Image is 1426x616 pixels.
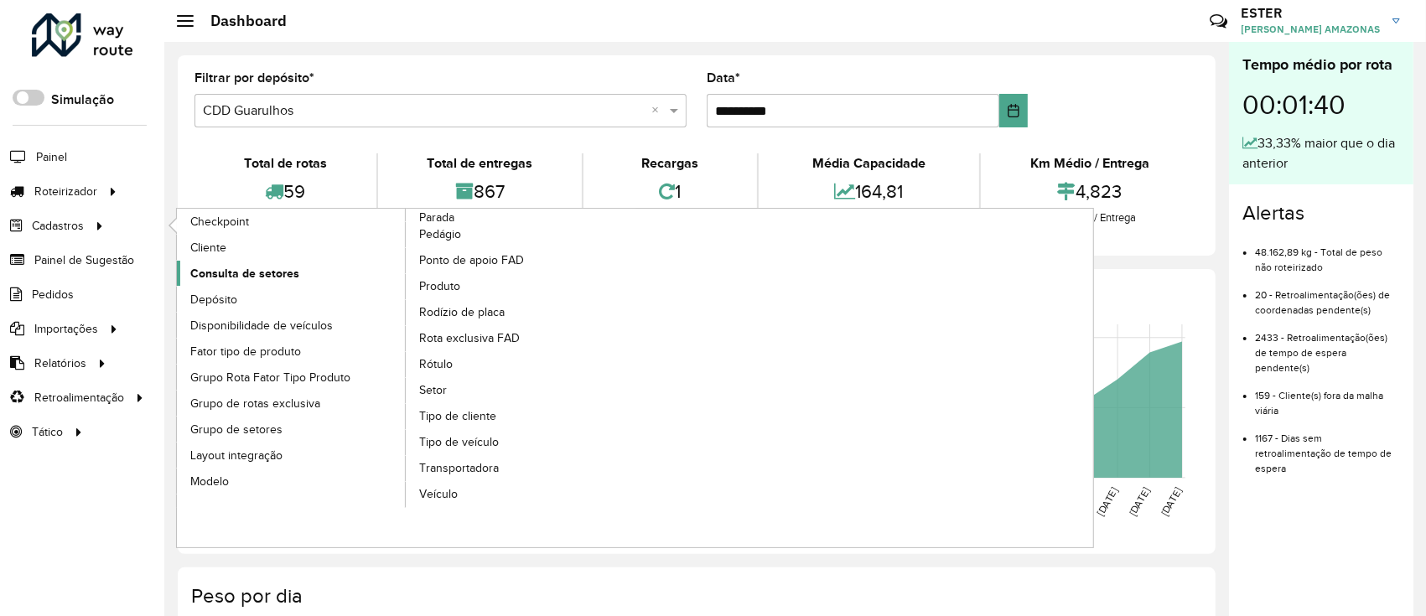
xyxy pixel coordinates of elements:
span: Tipo de veículo [419,433,499,451]
span: Retroalimentação [34,389,124,406]
span: Pedágio [419,225,461,243]
span: Fator tipo de produto [190,343,301,360]
h2: Dashboard [194,12,287,30]
div: Tempo médio por rota [1242,54,1400,76]
span: Grupo de setores [190,421,283,438]
text: [DATE] [1159,486,1184,518]
span: Setor [419,381,447,399]
span: Roteirizador [34,183,97,200]
span: Relatórios [34,355,86,372]
a: Rota exclusiva FAD [406,326,635,351]
span: Tipo de cliente [419,407,496,425]
span: Depósito [190,291,237,308]
div: 59 [199,173,372,210]
h4: Alertas [1242,201,1400,225]
label: Simulação [51,90,114,110]
span: Consulta de setores [190,265,299,282]
text: [DATE] [1095,486,1119,518]
span: Clear all [651,101,666,121]
div: 867 [382,173,578,210]
a: Modelo [177,468,407,494]
div: 33,33% maior que o dia anterior [1242,133,1400,173]
div: Km Médio / Entrega [985,153,1195,173]
div: 4,823 [985,173,1195,210]
span: Disponibilidade de veículos [190,317,333,334]
li: 20 - Retroalimentação(ões) de coordenadas pendente(s) [1255,275,1400,318]
span: Pedidos [32,286,74,303]
span: Painel [36,148,67,166]
a: Parada [177,209,635,508]
label: Data [707,68,740,88]
a: Grupo de rotas exclusiva [177,391,407,416]
a: Tipo de cliente [406,404,635,429]
h3: ESTER [1241,5,1380,21]
div: Total de rotas [199,153,372,173]
span: Ponto de apoio FAD [419,251,524,269]
li: 1167 - Dias sem retroalimentação de tempo de espera [1255,418,1400,476]
span: Cadastros [32,217,84,235]
span: Rodízio de placa [419,303,505,321]
a: Fator tipo de produto [177,339,407,364]
div: Média Capacidade [763,153,976,173]
a: Consulta de setores [177,261,407,286]
a: Grupo de setores [177,417,407,442]
h4: Peso por dia [191,584,1199,608]
li: 159 - Cliente(s) fora da malha viária [1255,375,1400,418]
span: Rota exclusiva FAD [419,329,520,347]
a: Produto [406,274,635,299]
li: 2433 - Retroalimentação(ões) de tempo de espera pendente(s) [1255,318,1400,375]
a: Transportadora [406,456,635,481]
a: Veículo [406,482,635,507]
a: Depósito [177,287,407,312]
div: Recargas [588,153,753,173]
span: Importações [34,320,98,338]
span: Modelo [190,473,229,490]
a: Contato Rápido [1200,3,1237,39]
span: Grupo de rotas exclusiva [190,395,320,412]
a: Tipo de veículo [406,430,635,455]
a: Pedágio [406,222,635,247]
div: 1 [588,173,753,210]
label: Filtrar por depósito [194,68,314,88]
span: Painel de Sugestão [34,251,134,269]
span: Checkpoint [190,213,249,230]
li: 48.162,89 kg - Total de peso não roteirizado [1255,232,1400,275]
div: Total de entregas [382,153,578,173]
a: Rótulo [406,352,635,377]
a: Rodízio de placa [406,300,635,325]
span: Veículo [419,485,458,503]
span: Cliente [190,239,226,256]
span: Layout integração [190,447,283,464]
div: 00:01:40 [1242,76,1400,133]
a: Ponto de apoio FAD [406,248,635,273]
text: [DATE] [1127,486,1151,518]
span: Tático [32,423,63,441]
div: 164,81 [763,173,976,210]
span: Transportadora [419,459,499,477]
a: Disponibilidade de veículos [177,313,407,338]
button: Choose Date [999,94,1028,127]
span: [PERSON_NAME] AMAZONAS [1241,22,1380,37]
span: Rótulo [419,355,453,373]
span: Parada [419,209,454,226]
a: Layout integração [177,443,407,468]
span: Produto [419,277,460,295]
a: Checkpoint [177,209,407,234]
a: Cliente [177,235,407,260]
span: Grupo Rota Fator Tipo Produto [190,369,350,386]
a: Setor [406,378,635,403]
a: Grupo Rota Fator Tipo Produto [177,365,407,390]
